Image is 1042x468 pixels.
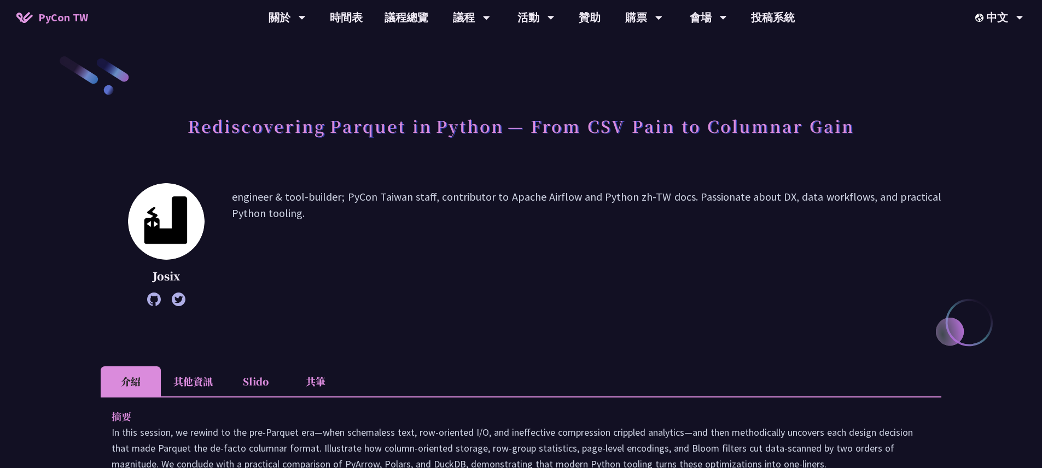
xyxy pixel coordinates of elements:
[286,366,346,396] li: 共筆
[225,366,286,396] li: Slido
[161,366,225,396] li: 其他資訊
[128,183,205,260] img: Josix
[38,9,88,26] span: PyCon TW
[975,14,986,22] img: Locale Icon
[16,12,33,23] img: Home icon of PyCon TW 2025
[112,408,909,424] p: 摘要
[232,189,941,301] p: engineer & tool-builder; PyCon Taiwan staff, contributor to Apache Airflow and Python zh-TW docs....
[101,366,161,396] li: 介紹
[188,109,854,142] h1: Rediscovering Parquet in Python — From CSV Pain to Columnar Gain
[5,4,99,31] a: PyCon TW
[128,268,205,284] p: Josix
